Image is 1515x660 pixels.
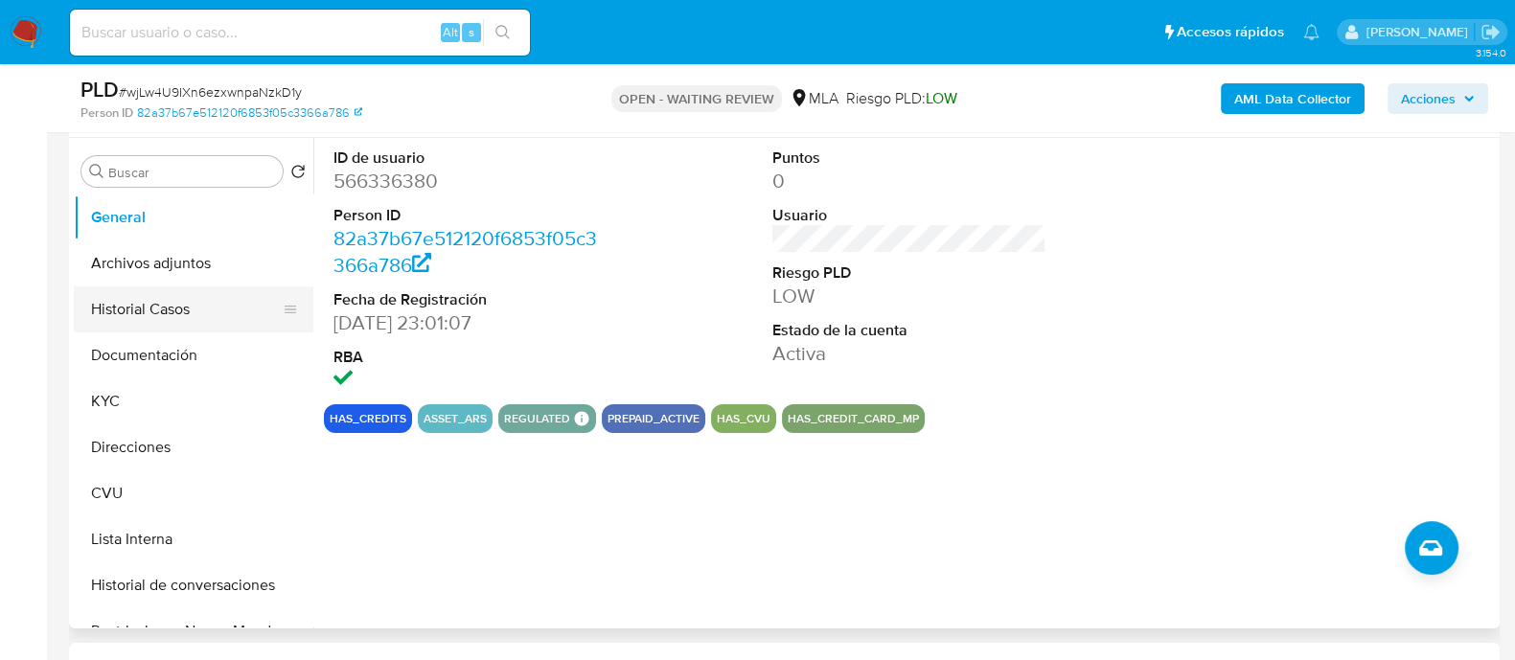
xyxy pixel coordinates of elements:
[1475,45,1505,60] span: 3.154.0
[790,88,838,109] div: MLA
[1401,83,1456,114] span: Acciones
[74,286,298,332] button: Historial Casos
[611,85,782,112] p: OPEN - WAITING REVIEW
[424,415,487,422] button: asset_ars
[333,205,608,226] dt: Person ID
[333,289,608,310] dt: Fecha de Registración
[504,415,570,422] button: regulated
[1221,83,1365,114] button: AML Data Collector
[74,470,313,516] button: CVU
[74,240,313,286] button: Archivos adjuntos
[483,19,522,46] button: search-icon
[333,148,608,169] dt: ID de usuario
[772,320,1046,341] dt: Estado de la cuenta
[137,104,362,122] a: 82a37b67e512120f6853f05c3366a786
[333,168,608,194] dd: 566336380
[330,415,406,422] button: has_credits
[443,23,458,41] span: Alt
[846,88,957,109] span: Riesgo PLD:
[1388,83,1488,114] button: Acciones
[80,104,133,122] b: Person ID
[772,168,1046,194] dd: 0
[926,87,957,109] span: LOW
[290,164,306,185] button: Volver al orden por defecto
[74,194,313,240] button: General
[772,205,1046,226] dt: Usuario
[1303,24,1320,40] a: Notificaciones
[333,347,608,368] dt: RBA
[1234,83,1351,114] b: AML Data Collector
[772,148,1046,169] dt: Puntos
[788,415,919,422] button: has_credit_card_mp
[1366,23,1474,41] p: martin.degiuli@mercadolibre.com
[74,562,313,608] button: Historial de conversaciones
[717,415,770,422] button: has_cvu
[74,378,313,424] button: KYC
[333,309,608,336] dd: [DATE] 23:01:07
[1177,22,1284,42] span: Accesos rápidos
[89,164,104,179] button: Buscar
[772,262,1046,284] dt: Riesgo PLD
[74,332,313,378] button: Documentación
[74,424,313,470] button: Direcciones
[119,82,302,102] span: # wjLw4U9IXn6ezxwnpaNzkD1y
[80,74,119,104] b: PLD
[469,23,474,41] span: s
[333,224,597,279] a: 82a37b67e512120f6853f05c3366a786
[74,516,313,562] button: Lista Interna
[1481,22,1501,42] a: Salir
[772,283,1046,309] dd: LOW
[70,20,530,45] input: Buscar usuario o caso...
[74,608,313,654] button: Restricciones Nuevo Mundo
[608,415,700,422] button: prepaid_active
[772,340,1046,367] dd: Activa
[108,164,275,181] input: Buscar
